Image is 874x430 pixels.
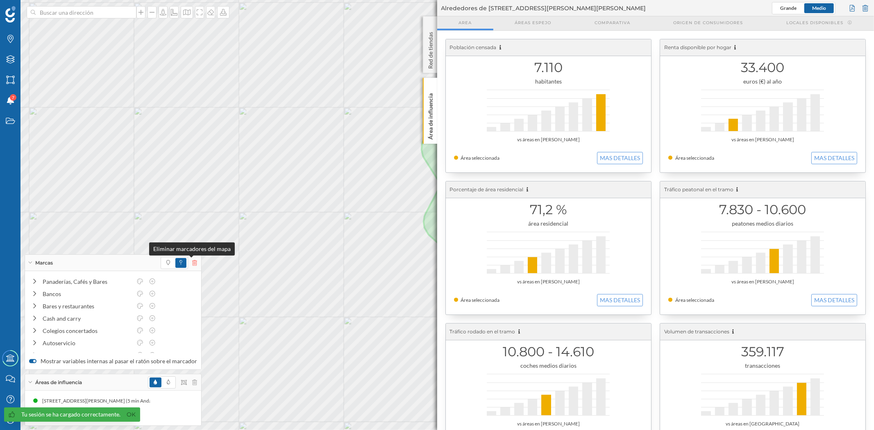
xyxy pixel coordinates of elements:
[675,155,714,161] span: Área seleccionada
[454,420,643,428] div: vs áreas en [PERSON_NAME]
[811,294,857,306] button: MAS DETALLES
[668,278,857,286] div: vs áreas en [PERSON_NAME]
[43,339,132,347] div: Autoservicio
[668,220,857,228] div: peatones medios diarios
[595,20,630,26] span: Comparativa
[35,379,82,386] span: Áreas de influencia
[461,155,500,161] span: Área seleccionada
[22,410,121,419] div: Tu sesión se ha cargado correctamente.
[515,20,552,26] span: Áreas espejo
[780,5,797,11] span: Grande
[786,20,843,26] span: Locales disponibles
[668,202,857,217] h1: 7.830 - 10.600
[125,410,138,419] a: Ok
[454,136,643,144] div: vs áreas en [PERSON_NAME]
[668,77,857,86] div: euros (€) al año
[668,60,857,75] h1: 33.400
[446,181,651,198] div: Porcentaje de área residencial
[668,344,857,360] h1: 359.117
[454,344,643,360] h1: 10.800 - 14.610
[454,278,643,286] div: vs áreas en [PERSON_NAME]
[42,397,166,405] div: [STREET_ADDRESS][PERSON_NAME] (5 min Andando)
[29,357,197,365] label: Mostrar variables internas al pasar el ratón sobre el marcador
[12,93,14,102] span: 7
[454,77,643,86] div: habitantes
[597,152,643,164] button: MAS DETALLES
[43,326,132,335] div: Colegios concertados
[43,277,132,286] div: Panaderías, Cafés y Bares
[597,294,643,306] button: MAS DETALLES
[43,351,132,360] div: Comida Rápida
[668,420,857,428] div: vs áreas en [GEOGRAPHIC_DATA]
[454,220,643,228] div: área residencial
[812,5,826,11] span: Medio
[811,152,857,164] button: MAS DETALLES
[5,6,16,23] img: Geoblink Logo
[660,324,865,340] div: Volumen de transacciones
[16,6,45,13] span: Soporte
[454,60,643,75] h1: 7.110
[43,314,132,323] div: Cash and carry
[668,362,857,370] div: transacciones
[668,136,857,144] div: vs áreas en [PERSON_NAME]
[454,202,643,217] h1: 71,2 %
[441,4,646,12] span: Alrededores de [STREET_ADDRESS][PERSON_NAME][PERSON_NAME]
[35,259,53,267] span: Marcas
[660,181,865,198] div: Tráfico peatonal en el tramo
[446,39,651,56] div: Población censada
[461,297,500,303] span: Área seleccionada
[426,29,434,69] p: Red de tiendas
[426,90,434,140] p: Área de influencia
[43,290,132,298] div: Bancos
[675,297,714,303] span: Área seleccionada
[459,20,472,26] span: Area
[43,302,132,310] div: Bares y restaurantes
[446,324,651,340] div: Tráfico rodado en el tramo
[660,39,865,56] div: Renta disponible por hogar
[454,362,643,370] div: coches medios diarios
[673,20,743,26] span: Origen de consumidores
